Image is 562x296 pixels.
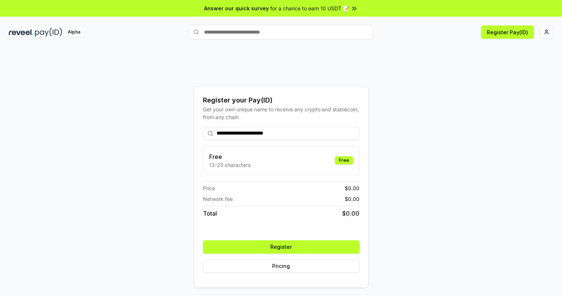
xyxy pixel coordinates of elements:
[342,209,359,218] span: $ 0.00
[203,240,359,254] button: Register
[203,209,217,218] span: Total
[481,25,534,39] button: Register Pay(ID)
[345,184,359,192] span: $ 0.00
[345,195,359,203] span: $ 0.00
[209,161,250,169] p: 13-25 characters
[203,95,359,105] div: Register your Pay(ID)
[9,28,34,37] img: reveel_dark
[335,156,353,164] div: Free
[35,28,62,37] img: pay_id
[270,4,349,12] span: for a chance to earn 10 USDT 📝
[203,195,233,203] span: Network fee
[209,152,250,161] h3: Free
[64,28,84,37] div: Alpha
[203,260,359,273] button: Pricing
[204,4,269,12] span: Answer our quick survey
[203,105,359,121] div: Get your own unique name to receive any crypto and stablecoin, from any chain
[203,184,215,192] span: Price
